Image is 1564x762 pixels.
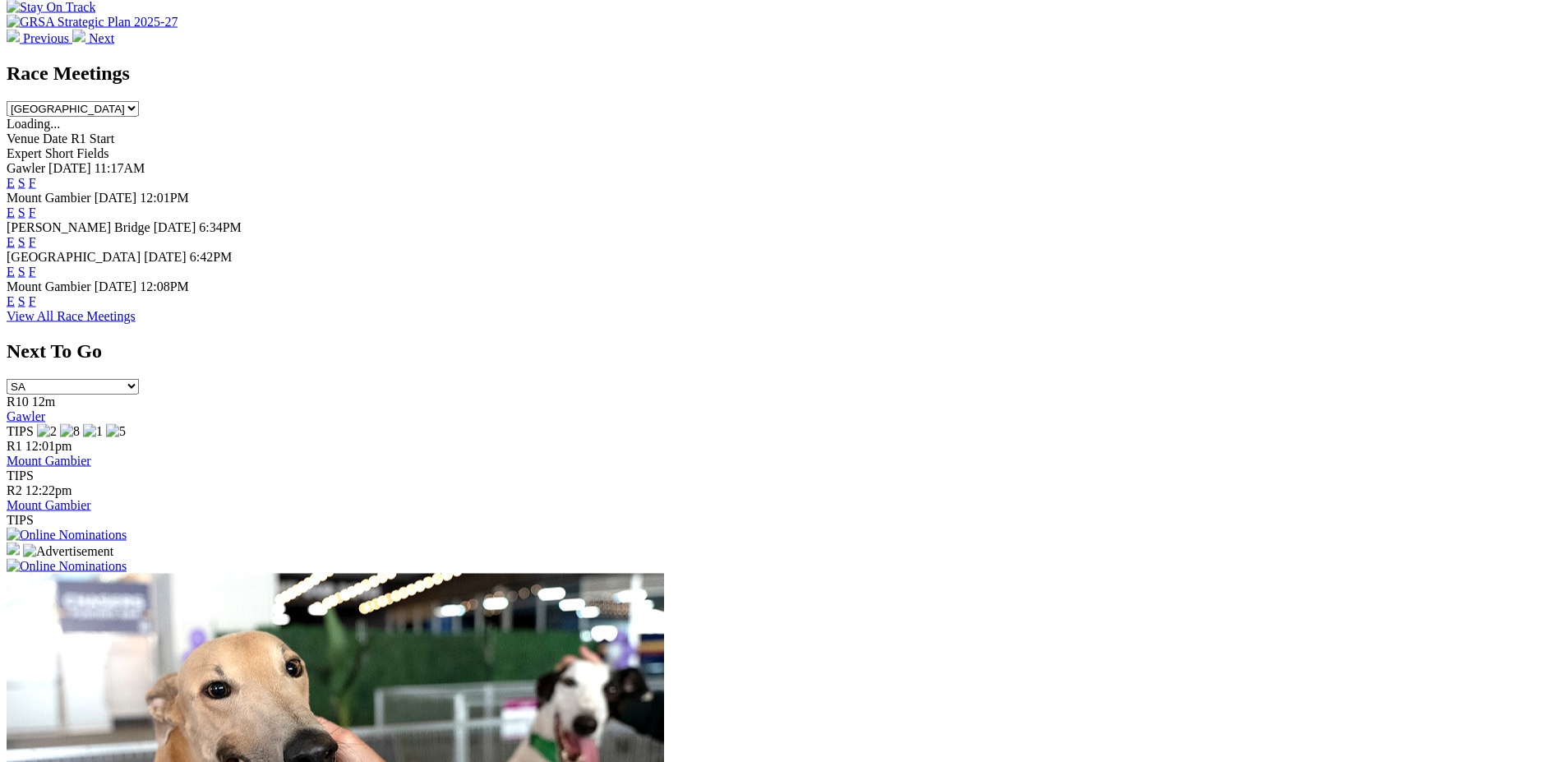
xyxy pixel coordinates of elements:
[18,234,25,248] a: S
[29,264,36,278] a: F
[89,30,114,44] span: Next
[18,293,25,307] a: S
[7,205,15,219] a: E
[7,219,150,233] span: [PERSON_NAME] Bridge
[7,249,141,263] span: [GEOGRAPHIC_DATA]
[37,423,57,438] img: 2
[144,249,187,263] span: [DATE]
[7,234,15,248] a: E
[83,423,103,438] img: 1
[7,145,42,159] span: Expert
[25,438,72,452] span: 12:01pm
[18,175,25,189] a: S
[7,497,91,511] a: Mount Gambier
[7,160,45,174] span: Gawler
[140,190,189,204] span: 12:01PM
[29,205,36,219] a: F
[76,145,108,159] span: Fields
[29,293,36,307] a: F
[45,145,74,159] span: Short
[7,293,15,307] a: E
[95,160,145,174] span: 11:17AM
[190,249,233,263] span: 6:42PM
[7,558,127,573] img: Online Nominations
[7,468,34,482] span: TIPS
[106,423,126,438] img: 5
[7,131,39,145] span: Venue
[7,512,34,526] span: TIPS
[199,219,242,233] span: 6:34PM
[7,542,20,555] img: 15187_Greyhounds_GreysPlayCentral_Resize_SA_WebsiteBanner_300x115_2025.jpg
[7,175,15,189] a: E
[7,116,60,130] span: Loading...
[7,62,1557,84] h2: Race Meetings
[7,527,127,542] img: Online Nominations
[7,394,29,408] span: R10
[7,190,91,204] span: Mount Gambier
[7,264,15,278] a: E
[18,264,25,278] a: S
[7,438,22,452] span: R1
[72,29,85,42] img: chevron-right-pager-white.svg
[23,30,69,44] span: Previous
[71,131,114,145] span: R1 Start
[25,483,72,496] span: 12:22pm
[154,219,196,233] span: [DATE]
[72,30,114,44] a: Next
[7,423,34,437] span: TIPS
[7,14,178,29] img: GRSA Strategic Plan 2025-27
[7,453,91,467] a: Mount Gambier
[23,543,113,558] img: Advertisement
[60,423,80,438] img: 8
[7,339,1557,362] h2: Next To Go
[7,279,91,293] span: Mount Gambier
[140,279,189,293] span: 12:08PM
[29,175,36,189] a: F
[7,29,20,42] img: chevron-left-pager-white.svg
[32,394,55,408] span: 12m
[18,205,25,219] a: S
[29,234,36,248] a: F
[95,190,137,204] span: [DATE]
[48,160,91,174] span: [DATE]
[7,30,72,44] a: Previous
[7,409,45,423] a: Gawler
[95,279,137,293] span: [DATE]
[7,308,136,322] a: View All Race Meetings
[7,483,22,496] span: R2
[43,131,67,145] span: Date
